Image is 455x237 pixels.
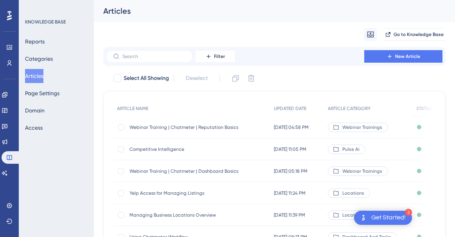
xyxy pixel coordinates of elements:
span: UPDATED DATE [274,105,306,112]
div: 3 [405,209,412,216]
span: Webinar Training | Chatmeter | Reputation Basics [129,124,255,130]
span: Webinar Trainings [342,124,382,130]
img: launcher-image-alternative-text [359,213,368,223]
button: New Article [364,50,442,63]
span: Filter [214,53,225,60]
span: Locations [342,190,364,196]
button: Categories [25,52,53,66]
button: Page Settings [25,86,59,100]
span: [DATE] 04:58 PM [274,124,309,130]
span: Go to Knowledge Base [394,31,444,38]
div: Open Get Started! checklist, remaining modules: 3 [354,211,412,225]
button: Filter [196,50,235,63]
div: KNOWLEDGE BASE [25,19,66,25]
span: Competitive Intelligence [129,146,255,152]
span: Webinar Training | Chatmeter | Dashboard Basics [129,168,255,174]
span: [DATE] 11:24 PM [274,190,306,196]
input: Search [122,54,186,59]
span: Yelp Access for Managing Listings [129,190,255,196]
span: New Article [395,53,420,60]
div: Get Started! [371,213,406,222]
button: Reports [25,34,45,49]
span: STATUS [416,105,432,112]
span: Managing Business Locations Overview [129,212,255,218]
span: Pulse Ai [342,146,360,152]
span: [DATE] 11:39 PM [274,212,305,218]
span: Webinar Trainings [342,168,382,174]
button: Access [25,121,43,135]
span: Select All Showing [124,74,169,83]
span: Deselect [186,74,208,83]
span: ARTICLE NAME [117,105,148,112]
span: [DATE] 05:18 PM [274,168,308,174]
span: [DATE] 11:05 PM [274,146,306,152]
button: Go to Knowledge Base [383,28,446,41]
div: Articles [103,5,426,16]
button: Articles [25,69,43,83]
span: ARTICLE CATEGORY [328,105,370,112]
span: Locations [342,212,364,218]
button: Domain [25,103,45,118]
button: Deselect [179,71,215,85]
